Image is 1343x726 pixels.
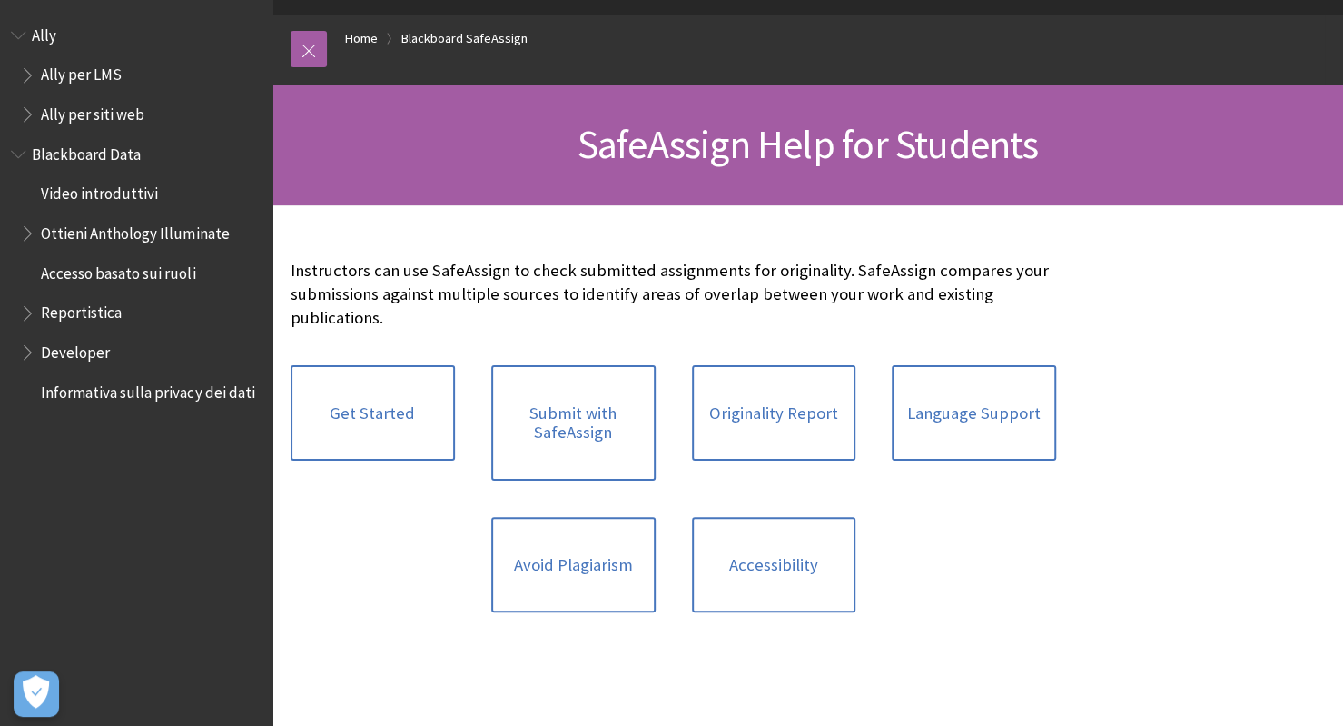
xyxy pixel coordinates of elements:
[345,27,378,50] a: Home
[11,139,262,408] nav: Book outline for Anthology Illuminate
[491,517,656,613] a: Avoid Plagiarism
[41,179,158,204] span: Video introduttivi
[291,365,455,462] a: Get Started
[14,671,59,717] button: Apri preferenze
[32,139,141,164] span: Blackboard Data
[11,20,262,130] nav: Book outline for Anthology Ally Help
[41,298,122,323] span: Reportistica
[291,259,1056,331] p: Instructors can use SafeAssign to check submitted assignments for originality. SafeAssign compare...
[692,365,856,462] a: Originality Report
[41,60,122,85] span: Ally per LMS
[401,27,528,50] a: Blackboard SafeAssign
[578,119,1039,169] span: SafeAssign Help for Students
[41,337,110,362] span: Developer
[41,377,254,402] span: Informativa sulla privacy dei dati
[32,20,56,45] span: Ally
[892,365,1056,462] a: Language Support
[41,258,195,283] span: Accesso basato sui ruoli
[41,218,229,243] span: Ottieni Anthology Illuminate
[491,365,656,481] a: Submit with SafeAssign
[41,99,144,124] span: Ally per siti web
[692,517,856,613] a: Accessibility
